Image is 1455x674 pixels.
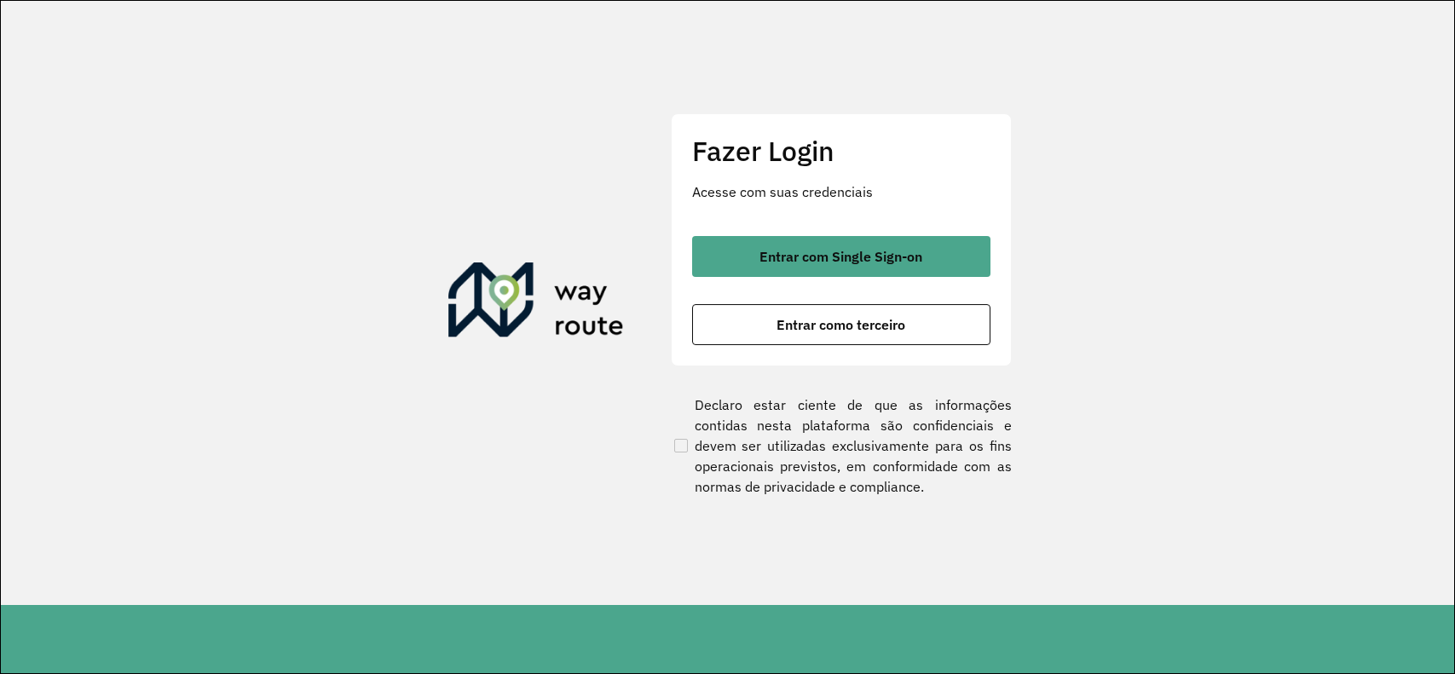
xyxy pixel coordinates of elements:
[777,318,905,331] span: Entrar como terceiro
[671,395,1012,497] label: Declaro estar ciente de que as informações contidas nesta plataforma são confidenciais e devem se...
[692,236,990,277] button: button
[692,135,990,167] h2: Fazer Login
[759,250,922,263] span: Entrar com Single Sign-on
[692,304,990,345] button: button
[692,181,990,202] p: Acesse com suas credenciais
[448,262,624,344] img: Roteirizador AmbevTech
